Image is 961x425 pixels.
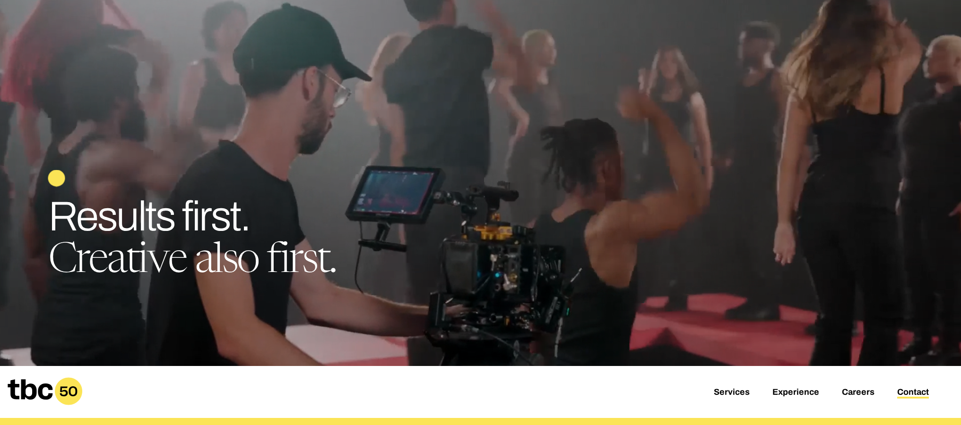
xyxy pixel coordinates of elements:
[897,387,929,399] a: Contact
[48,241,336,283] span: Creative also first.
[48,194,250,239] span: Results first.
[842,387,874,399] a: Careers
[772,387,819,399] a: Experience
[8,399,82,408] a: Home
[714,387,750,399] a: Services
